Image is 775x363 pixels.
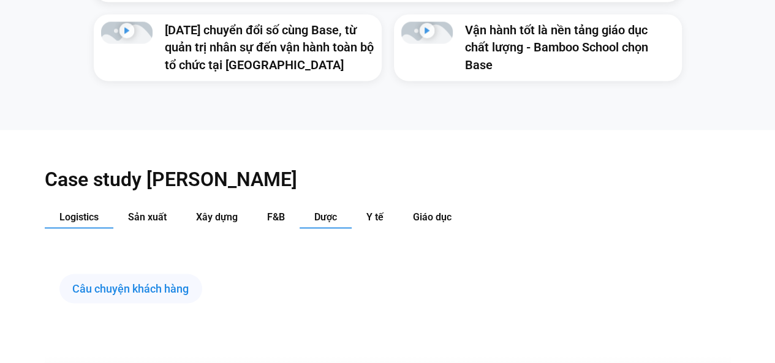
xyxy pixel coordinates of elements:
[465,23,648,72] a: Vận hành tốt là nền tảng giáo dục chất lượng - Bamboo School chọn Base
[59,211,99,222] span: Logistics
[366,211,384,222] span: Y tế
[165,23,374,72] a: [DATE] chuyển đổi số cùng Base, từ quản trị nhân sự đến vận hành toàn bộ tổ chức tại [GEOGRAPHIC_...
[128,211,167,222] span: Sản xuất
[314,211,337,222] span: Dược
[419,23,434,42] div: Phát video
[45,167,731,191] h2: Case study [PERSON_NAME]
[59,274,202,303] div: Câu chuyện khách hàng
[413,211,452,222] span: Giáo dục
[196,211,238,222] span: Xây dựng
[267,211,285,222] span: F&B
[119,23,134,42] div: Phát video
